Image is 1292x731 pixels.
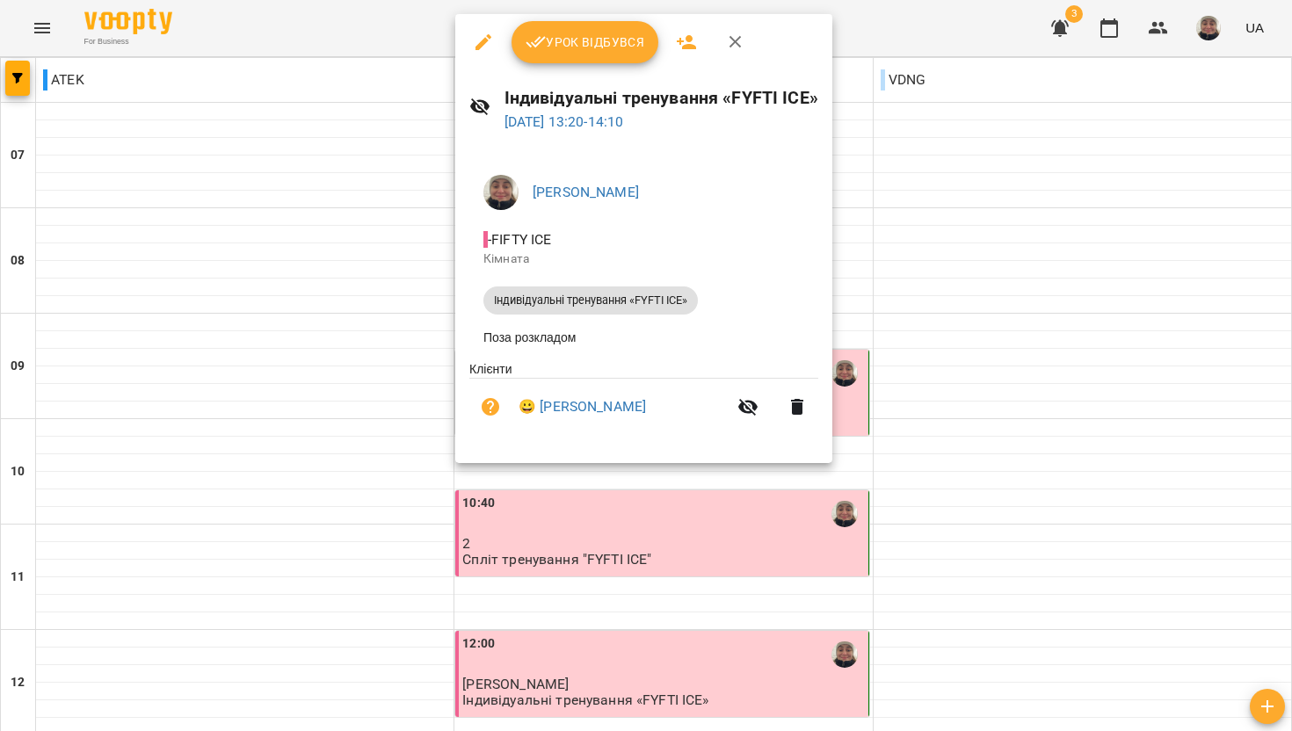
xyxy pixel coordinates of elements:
span: - FIFTY ICE [483,231,555,248]
button: Урок відбувся [512,21,659,63]
span: Індивідуальні тренування «FYFTI ICE» [483,293,698,308]
ul: Клієнти [469,360,818,442]
a: [PERSON_NAME] [533,184,639,200]
a: 😀 [PERSON_NAME] [519,396,646,417]
a: [DATE] 13:20-14:10 [504,113,624,130]
li: Поза розкладом [469,322,818,353]
img: 4cf27c03cdb7f7912a44474f3433b006.jpeg [483,175,519,210]
span: Урок відбувся [526,32,645,53]
button: Візит ще не сплачено. Додати оплату? [469,386,512,428]
h6: Індивідуальні тренування «FYFTI ICE» [504,84,818,112]
p: Кімната [483,250,804,268]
